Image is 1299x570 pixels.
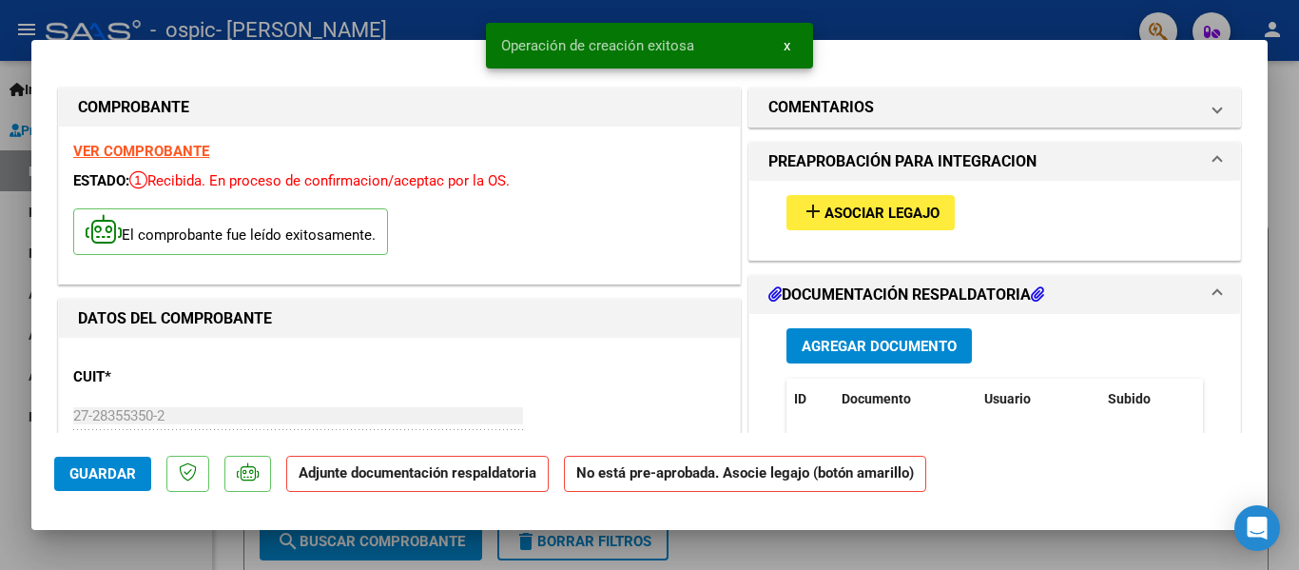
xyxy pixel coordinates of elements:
[977,379,1100,420] datatable-header-cell: Usuario
[54,457,151,491] button: Guardar
[768,29,805,63] button: x
[78,309,272,327] strong: DATOS DEL COMPROBANTE
[1100,379,1195,420] datatable-header-cell: Subido
[1108,391,1151,406] span: Subido
[768,284,1044,306] h1: DOCUMENTACIÓN RESPALDATORIA
[794,391,806,406] span: ID
[73,366,269,388] p: CUIT
[564,456,926,493] strong: No está pre-aprobada. Asocie legajo (botón amarillo)
[73,172,129,189] span: ESTADO:
[834,379,977,420] datatable-header-cell: Documento
[984,391,1031,406] span: Usuario
[73,208,388,255] p: El comprobante fue leído exitosamente.
[69,465,136,482] span: Guardar
[842,391,911,406] span: Documento
[786,328,972,364] button: Agregar Documento
[802,200,824,223] mat-icon: add
[749,181,1240,260] div: PREAPROBACIÓN PARA INTEGRACION
[1195,379,1290,420] datatable-header-cell: Acción
[786,379,834,420] datatable-header-cell: ID
[802,338,957,355] span: Agregar Documento
[749,276,1240,314] mat-expansion-panel-header: DOCUMENTACIÓN RESPALDATORIA
[768,96,874,119] h1: COMENTARIOS
[784,37,790,54] span: x
[73,143,209,160] a: VER COMPROBANTE
[768,150,1037,173] h1: PREAPROBACIÓN PARA INTEGRACION
[78,98,189,116] strong: COMPROBANTE
[749,88,1240,127] mat-expansion-panel-header: COMENTARIOS
[824,205,940,222] span: Asociar Legajo
[299,464,536,482] strong: Adjunte documentación respaldatoria
[129,172,510,189] span: Recibida. En proceso de confirmacion/aceptac por la OS.
[501,36,694,55] span: Operación de creación exitosa
[786,195,955,230] button: Asociar Legajo
[1234,505,1280,551] div: Open Intercom Messenger
[749,143,1240,181] mat-expansion-panel-header: PREAPROBACIÓN PARA INTEGRACION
